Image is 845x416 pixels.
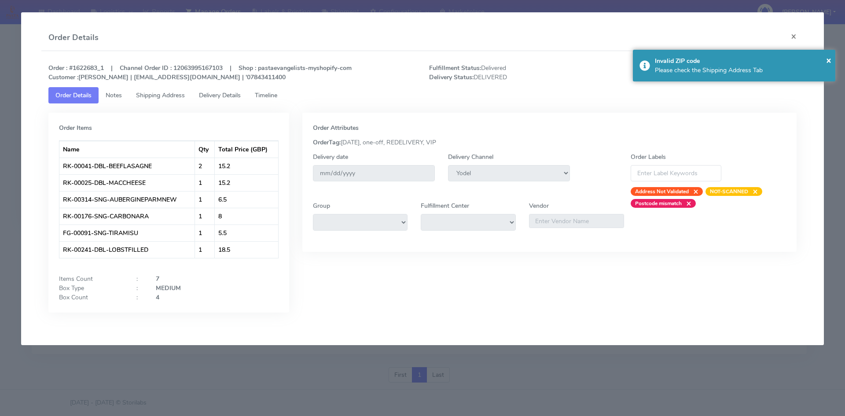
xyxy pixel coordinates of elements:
[130,274,149,283] div: :
[59,124,92,132] strong: Order Items
[52,274,130,283] div: Items Count
[59,208,195,225] td: RK-00176-SNG-CARBONARA
[313,201,330,210] label: Group
[52,283,130,293] div: Box Type
[48,87,797,103] ul: Tabs
[195,158,215,174] td: 2
[313,152,348,162] label: Delivery date
[195,141,215,158] th: Qty
[313,124,359,132] strong: Order Attributes
[136,91,185,99] span: Shipping Address
[130,293,149,302] div: :
[199,91,241,99] span: Delivery Details
[195,208,215,225] td: 1
[215,241,278,258] td: 18.5
[635,188,689,195] strong: Address Not Validated
[429,64,481,72] strong: Fulfillment Status:
[59,191,195,208] td: RK-00314-SNG-AUBERGINEPARMNEW
[130,283,149,293] div: :
[635,200,682,207] strong: Postcode mismatch
[313,138,341,147] strong: OrderTag:
[156,284,181,292] strong: MEDIUM
[748,187,758,196] span: ×
[448,152,493,162] label: Delivery Channel
[59,241,195,258] td: RK-00241-DBL-LOBSTFILLED
[59,141,195,158] th: Name
[306,138,793,147] div: [DATE], one-off, REDELIVERY, VIP
[421,201,469,210] label: Fulfillment Center
[106,91,122,99] span: Notes
[631,165,721,181] input: Enter Label Keywords
[55,91,92,99] span: Order Details
[195,241,215,258] td: 1
[655,66,829,75] div: Please check the Shipping Address Tab
[48,73,78,81] strong: Customer :
[655,56,829,66] div: Invalid ZIP code
[255,91,277,99] span: Timeline
[631,152,666,162] label: Order Labels
[826,54,831,66] span: ×
[156,293,159,302] strong: 4
[195,191,215,208] td: 1
[195,174,215,191] td: 1
[215,141,278,158] th: Total Price (GBP)
[59,158,195,174] td: RK-00041-DBL-BEEFLASAGNE
[52,293,130,302] div: Box Count
[48,32,99,44] h4: Order Details
[215,191,278,208] td: 6.5
[195,225,215,241] td: 1
[689,187,698,196] span: ×
[215,174,278,191] td: 15.2
[682,199,691,208] span: ×
[422,63,613,82] span: Delivered DELIVERED
[215,208,278,225] td: 8
[710,188,748,195] strong: NOT-SCANNED
[529,214,624,228] input: Enter Vendor Name
[784,25,804,48] button: Close
[156,275,159,283] strong: 7
[826,54,831,67] button: Close
[529,201,549,210] label: Vendor
[429,73,474,81] strong: Delivery Status:
[48,64,352,81] strong: Order : #1622683_1 | Channel Order ID : 12063995167103 | Shop : pastaevangelists-myshopify-com [P...
[59,225,195,241] td: FG-00091-SNG-TIRAMISU
[215,158,278,174] td: 15.2
[59,174,195,191] td: RK-00025-DBL-MACCHEESE
[215,225,278,241] td: 5.5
